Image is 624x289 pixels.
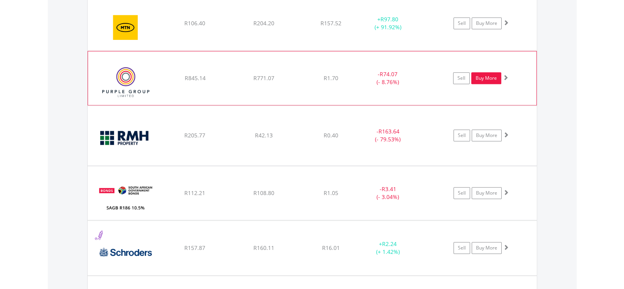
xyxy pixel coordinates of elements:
[322,244,340,251] span: R16.01
[253,19,274,27] span: R204.20
[472,17,502,29] a: Buy More
[255,131,273,139] span: R42.13
[324,131,338,139] span: R0.40
[253,189,274,197] span: R108.80
[382,240,397,248] span: R2.24
[472,187,502,199] a: Buy More
[184,74,205,82] span: R845.14
[472,242,502,254] a: Buy More
[92,6,159,49] img: EQU.ZA.MTN.png
[184,19,205,27] span: R106.40
[184,131,205,139] span: R205.77
[92,231,159,273] img: EQU.ZA.SCD.png
[379,128,399,135] span: R163.64
[382,185,396,193] span: R3.41
[471,72,501,84] a: Buy More
[358,15,418,31] div: + (+ 91.92%)
[184,189,205,197] span: R112.21
[253,74,274,82] span: R771.07
[92,61,160,103] img: EQU.ZA.PPE.png
[324,74,338,82] span: R1.70
[472,129,502,141] a: Buy More
[358,185,418,201] div: - (- 3.04%)
[92,176,159,218] img: EQU.ZA.R186.png
[453,187,470,199] a: Sell
[320,19,341,27] span: R157.52
[453,242,470,254] a: Sell
[358,70,417,86] div: - (- 8.76%)
[324,189,338,197] span: R1.05
[184,244,205,251] span: R157.87
[358,128,418,143] div: - (- 79.53%)
[253,244,274,251] span: R160.11
[453,72,470,84] a: Sell
[380,70,397,78] span: R74.07
[358,240,418,256] div: + (+ 1.42%)
[453,17,470,29] a: Sell
[92,116,159,163] img: EQU.ZA.RMH.png
[453,129,470,141] a: Sell
[380,15,398,23] span: R97.80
